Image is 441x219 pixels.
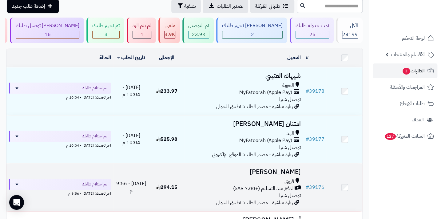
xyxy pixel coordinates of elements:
div: اخر تحديث: [DATE] - 9:56 م [9,190,111,196]
span: 1 [141,31,144,38]
span: 28199 [342,31,358,38]
span: MyFatoorah (Apple Pay) [239,89,292,96]
span: 16 [45,31,51,38]
a: # [305,54,308,61]
span: طلباتي المُوكلة [255,2,280,10]
h3: [PERSON_NAME] [187,168,300,176]
span: لوحة التحكم [402,34,425,43]
div: تم تجهيز طلبك [92,22,120,29]
span: 3.9K [165,31,175,38]
span: الطلبات [402,67,425,75]
a: المراجعات والأسئلة [373,80,437,95]
span: الحوية [282,82,294,89]
span: 294.15 [156,184,177,191]
span: تم استلام طلبك [82,181,107,187]
div: 25 [296,31,329,38]
a: [PERSON_NAME] تجهيز طلبك 2 [215,18,288,43]
a: الإجمالي [159,54,174,61]
a: السلات المتروكة127 [373,129,437,144]
a: الحالة [99,54,111,61]
span: [DATE] - 10:04 م [122,84,140,98]
a: #39178 [305,87,324,95]
span: 25 [309,31,316,38]
a: #39177 [305,136,324,143]
span: العملاء [412,116,424,124]
div: [PERSON_NAME] تجهيز طلبك [222,22,283,29]
h3: امتنان [PERSON_NAME] [187,120,300,128]
span: قروى [284,178,294,185]
a: الطلبات3 [373,63,437,78]
span: تم استلام طلبك [82,133,107,139]
span: زيارة مباشرة - مصدر الطلب: تطبيق الجوال [216,199,292,206]
a: الكل28199 [335,18,364,43]
span: 2 [251,31,254,38]
span: إضافة طلب جديد [12,2,45,10]
div: [PERSON_NAME] توصيل طلبك [16,22,79,29]
span: 233.97 [156,87,177,95]
span: السلات المتروكة [384,132,425,140]
span: 23.9K [192,31,205,38]
div: تمت جدولة طلبك [296,22,329,29]
span: تصفية [184,2,196,10]
a: ملغي 3.9K [157,18,181,43]
span: الدفع عند التسليم (+7.00 SAR) [233,185,294,192]
a: تم التوصيل 23.9K [181,18,215,43]
div: تم التوصيل [188,22,209,29]
span: توصيل شبرا [279,144,300,151]
span: الأقسام والمنتجات [391,50,425,59]
a: لوحة التحكم [373,31,437,46]
span: توصيل شبرا [279,96,300,103]
a: تمت جدولة طلبك 25 [288,18,335,43]
div: 16 [16,31,79,38]
span: [DATE] - 10:04 م [122,132,140,146]
div: ملغي [164,22,175,29]
span: 127 [384,133,396,140]
span: زيارة مباشرة - مصدر الطلب: الموقع الإلكتروني [212,151,292,158]
span: MyFatoorah (Apple Pay) [239,137,292,144]
div: 23905 [189,31,209,38]
a: [PERSON_NAME] توصيل طلبك 16 [9,18,85,43]
img: logo-2.png [399,5,435,18]
div: لم يتم الرد [133,22,151,29]
span: 3 [402,67,410,75]
a: لم يتم الرد 1 [125,18,157,43]
a: #39176 [305,184,324,191]
a: العملاء [373,112,437,127]
div: 3 [93,31,119,38]
span: تصدير الطلبات [217,2,243,10]
span: المراجعات والأسئلة [390,83,425,91]
span: # [305,87,309,95]
div: اخر تحديث: [DATE] - 10:04 م [9,94,111,100]
span: # [305,184,309,191]
div: اخر تحديث: [DATE] - 10:04 م [9,142,111,148]
a: العميل [287,54,300,61]
span: # [305,136,309,143]
a: تم تجهيز طلبك 3 [85,18,125,43]
div: Open Intercom Messenger [9,195,24,210]
span: 525.98 [156,136,177,143]
span: تم استلام طلبك [82,85,107,91]
div: 3868 [165,31,175,38]
div: 2 [222,31,282,38]
span: طلبات الإرجاع [400,99,425,108]
h3: شيهانه العتيبي [187,72,300,79]
a: تاريخ الطلب [117,54,145,61]
span: [DATE] - 9:56 م [116,180,146,194]
div: 1 [133,31,151,38]
a: طلبات الإرجاع [373,96,437,111]
span: الهدا [285,130,294,137]
span: زيارة مباشرة - مصدر الطلب: تطبيق الجوال [216,103,292,110]
span: توصيل شبرا [279,192,300,199]
span: 3 [105,31,108,38]
div: الكل [342,22,358,29]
